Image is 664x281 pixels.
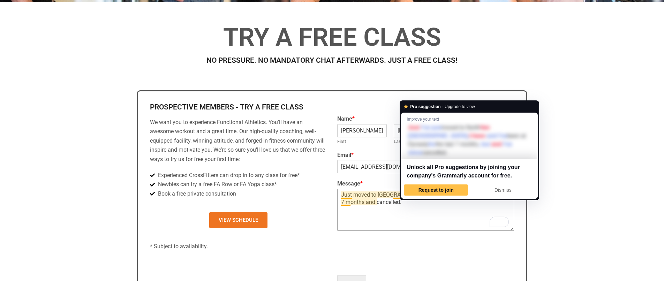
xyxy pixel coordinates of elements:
h1: Try a Free Class [138,25,526,50]
label: Message [337,180,514,188]
label: Name [337,115,514,123]
span: Book a free private consultation [156,189,236,198]
label: Email [337,152,514,159]
span: Newbies can try a free FA Row or FA Yoga class* [156,180,277,189]
span: View Schedule [219,218,258,223]
p: We want you to experience Functional Athletics. You’ll have an awesome workout and a great time. ... [150,118,327,164]
textarea: To enrich screen reader interactions, please activate Accessibility in Grammarly extension settings [337,189,514,231]
label: First [337,139,387,145]
span: Experienced CrossFitters can drop in to any class for free* [156,171,300,180]
a: View Schedule [209,212,267,228]
h2: No Pressure. No Mandatory Chat Afterwards. Just a Free Class! [138,57,526,64]
label: Last [394,139,443,145]
p: * Subject to availability. [150,242,327,251]
h2: Prospective Members - Try a Free Class [150,104,327,111]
